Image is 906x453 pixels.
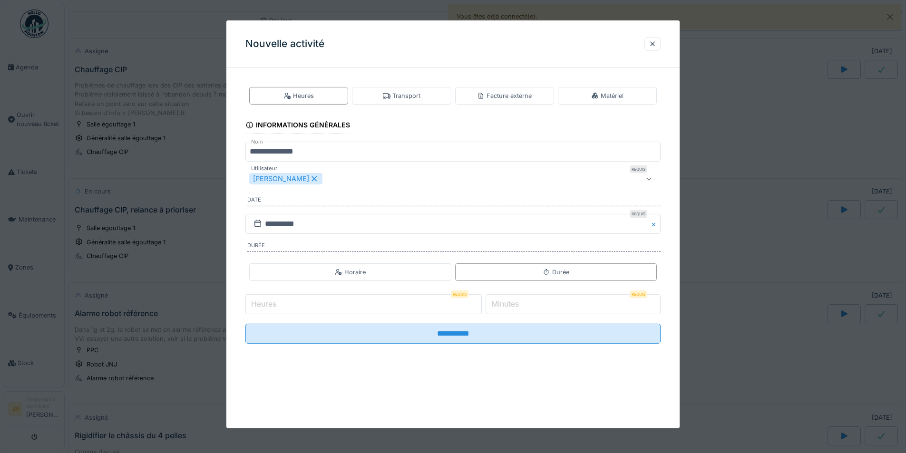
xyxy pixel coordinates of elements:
[591,91,623,100] div: Matériel
[630,165,647,173] div: Requis
[650,214,661,234] button: Close
[249,173,322,184] div: [PERSON_NAME]
[245,38,324,50] h3: Nouvelle activité
[489,298,521,309] label: Minutes
[477,91,532,100] div: Facture externe
[247,196,661,206] label: Date
[543,268,569,277] div: Durée
[335,268,366,277] div: Horaire
[283,91,314,100] div: Heures
[245,118,350,134] div: Informations générales
[630,210,647,218] div: Requis
[383,91,420,100] div: Transport
[249,138,265,146] label: Nom
[247,241,661,252] label: Durée
[630,290,647,298] div: Requis
[249,164,279,173] label: Utilisateur
[451,290,468,298] div: Requis
[249,298,278,309] label: Heures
